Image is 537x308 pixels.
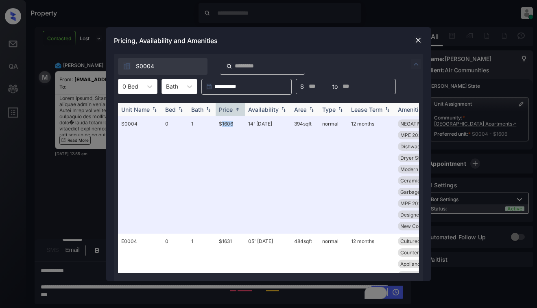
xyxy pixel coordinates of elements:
[106,27,431,54] div: Pricing, Availability and Amenities
[291,116,319,234] td: 394 sqft
[400,166,437,172] span: Modern Kitchen
[136,62,154,71] span: S0004
[400,272,469,278] span: MPE 2024 [PERSON_NAME]...
[188,116,216,234] td: 1
[151,106,159,112] img: sorting
[322,106,336,113] div: Type
[383,106,391,112] img: sorting
[123,62,131,70] img: icon-zuma
[118,116,162,234] td: S0004
[414,36,422,44] img: close
[279,106,288,112] img: sorting
[216,116,245,234] td: $1606
[351,106,382,113] div: Lease Term
[400,261,439,267] span: Appliances Stai...
[411,59,421,69] img: icon-zuma
[398,106,425,113] div: Amenities
[177,106,185,112] img: sorting
[400,189,443,195] span: Garbage disposa...
[245,116,291,234] td: 14' [DATE]
[234,106,242,113] img: sorting
[400,249,442,256] span: Countertops Gra...
[191,106,203,113] div: Bath
[400,223,443,229] span: New Constructio...
[336,106,345,112] img: sorting
[400,143,428,150] span: Dishwasher
[294,106,307,113] div: Area
[162,116,188,234] td: 0
[248,106,279,113] div: Availability
[348,116,395,234] td: 12 months
[121,106,150,113] div: Unit Name
[319,116,348,234] td: normal
[204,106,212,112] img: sorting
[308,106,316,112] img: sorting
[226,63,232,70] img: icon-zuma
[165,106,176,113] div: Bed
[400,178,441,184] span: Ceramic Tile Ba...
[300,82,304,91] span: $
[332,82,338,91] span: to
[219,106,233,113] div: Price
[400,200,445,206] span: MPE 2023 Pub an...
[400,121,447,127] span: NEGATIVE Baseme...
[400,132,469,138] span: MPE 2024 [PERSON_NAME]...
[400,238,443,244] span: Cultured-marble...
[400,212,442,218] span: Designer Cabine...
[400,155,438,161] span: Dryer Stackable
